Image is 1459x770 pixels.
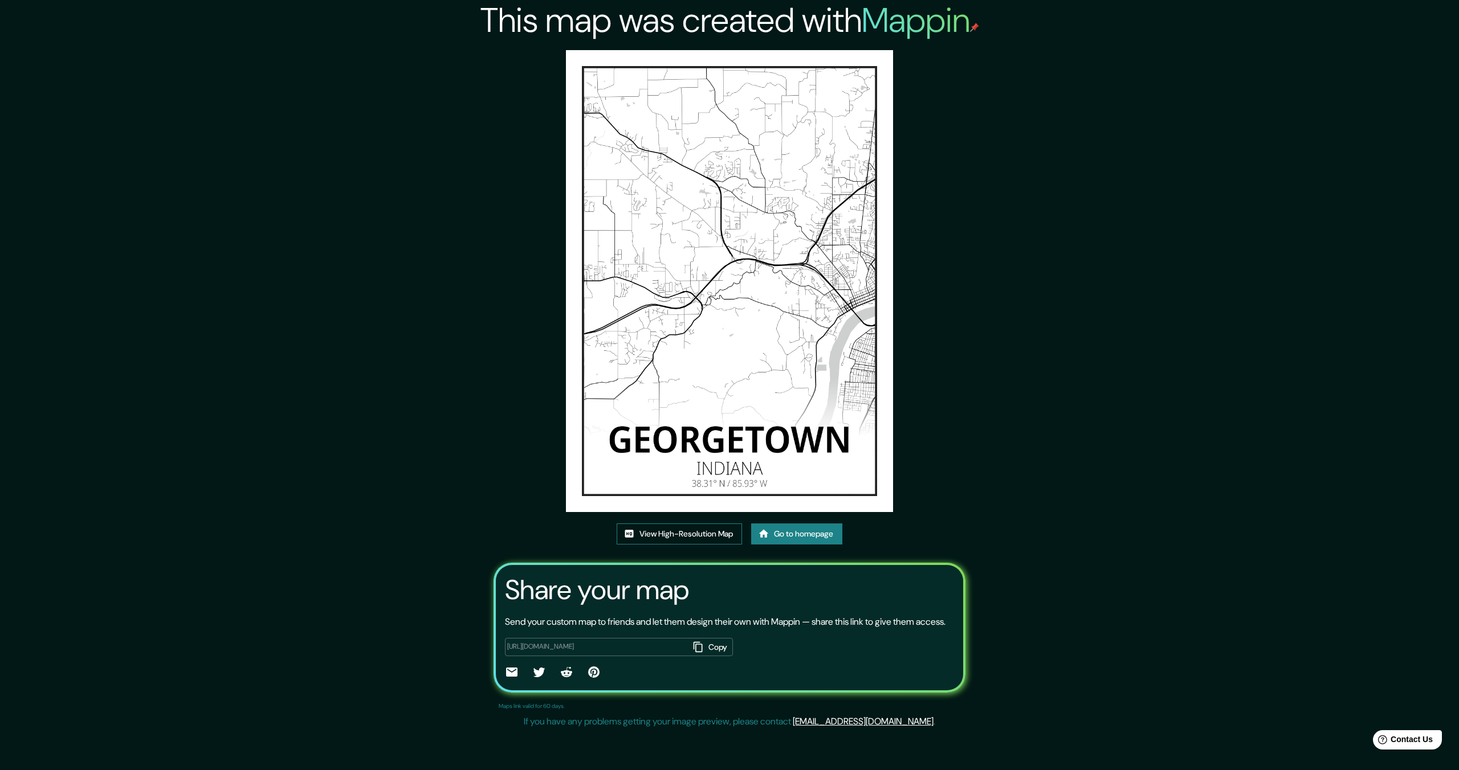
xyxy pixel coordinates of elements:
[1358,726,1446,757] iframe: Help widget launcher
[617,523,742,544] a: View High-Resolution Map
[751,523,842,544] a: Go to homepage
[566,50,893,512] img: created-map
[505,574,689,606] h3: Share your map
[499,702,565,710] p: Maps link valid for 60 days.
[688,638,733,657] button: Copy
[970,23,979,32] img: mappin-pin
[505,615,946,629] p: Send your custom map to friends and let them design their own with Mappin — share this link to gi...
[793,715,934,727] a: [EMAIL_ADDRESS][DOMAIN_NAME]
[524,715,935,728] p: If you have any problems getting your image preview, please contact .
